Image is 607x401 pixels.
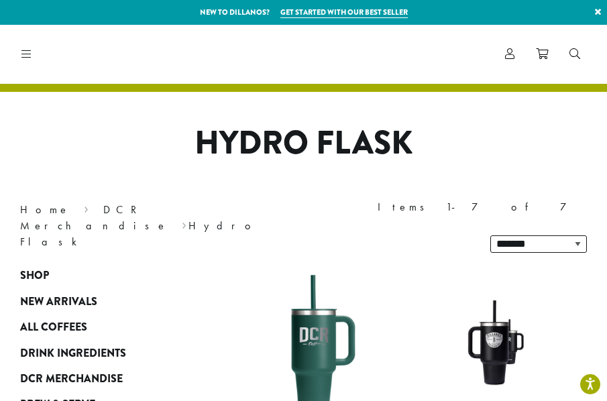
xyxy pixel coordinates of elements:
h1: Hydro Flask [10,124,597,163]
a: Get started with our best seller [280,7,408,18]
a: Shop [20,263,182,288]
span: New Arrivals [20,294,97,310]
a: Drink Ingredients [20,340,182,365]
span: › [84,197,89,218]
span: Drink Ingredients [20,345,126,362]
span: DCR Merchandise [20,371,123,388]
span: All Coffees [20,319,87,336]
span: Shop [20,268,49,284]
span: › [182,213,186,234]
nav: Breadcrumb [20,202,284,250]
a: Home [20,203,70,217]
a: Search [559,43,591,65]
a: DCR Merchandise [20,366,182,392]
div: Items 1-7 of 7 [378,199,587,215]
a: All Coffees [20,314,182,340]
img: T32_Black_1200x900.jpg [421,288,570,400]
a: New Arrivals [20,289,182,314]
